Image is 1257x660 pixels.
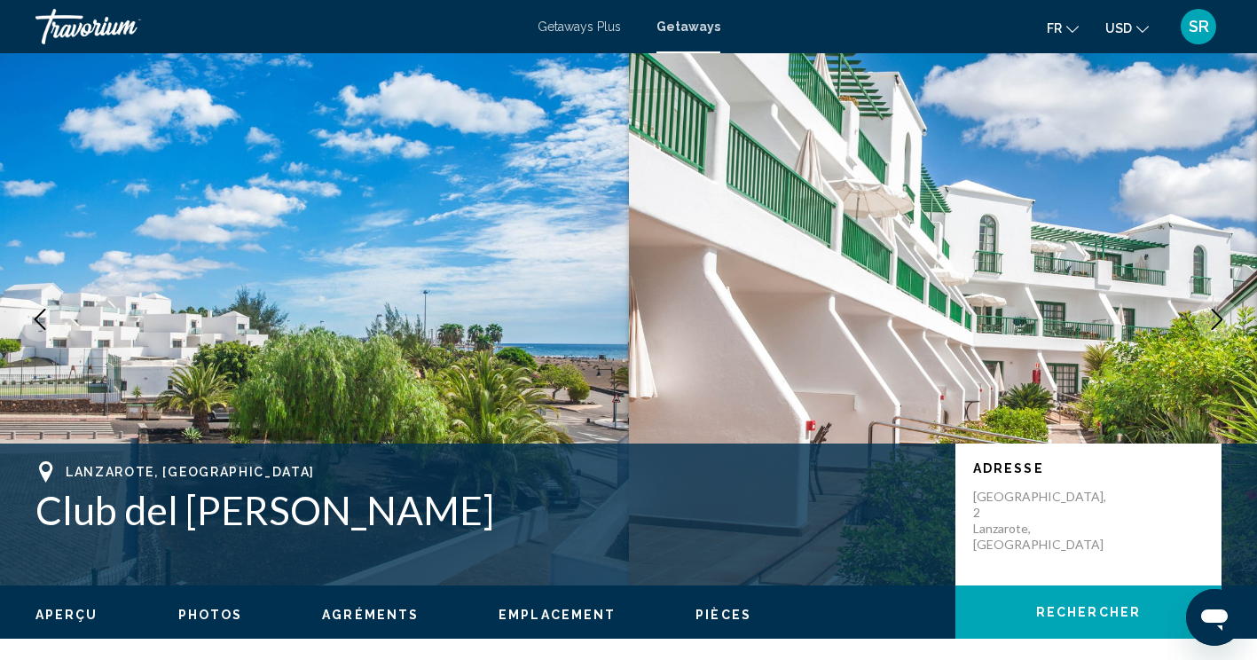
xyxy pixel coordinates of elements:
span: Lanzarote, [GEOGRAPHIC_DATA] [66,465,315,479]
iframe: Bouton de lancement de la fenêtre de messagerie [1186,589,1243,646]
h1: Club del [PERSON_NAME] [35,487,938,533]
a: Travorium [35,9,520,44]
button: Agréments [322,607,419,623]
span: Aperçu [35,608,98,622]
p: [GEOGRAPHIC_DATA], 2 Lanzarote, [GEOGRAPHIC_DATA] [973,489,1115,553]
button: User Menu [1175,8,1222,45]
span: USD [1105,21,1132,35]
span: Rechercher [1036,606,1141,620]
button: Change currency [1105,15,1149,41]
span: SR [1189,18,1209,35]
span: fr [1047,21,1062,35]
button: Emplacement [499,607,616,623]
span: Photos [178,608,243,622]
button: Pièces [695,607,751,623]
button: Next image [1195,297,1239,342]
button: Aperçu [35,607,98,623]
button: Rechercher [955,585,1222,639]
span: Emplacement [499,608,616,622]
a: Getaways [656,20,720,34]
span: Pièces [695,608,751,622]
button: Previous image [18,297,62,342]
span: Agréments [322,608,419,622]
button: Photos [178,607,243,623]
p: Adresse [973,461,1204,475]
button: Change language [1047,15,1079,41]
a: Getaways Plus [538,20,621,34]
